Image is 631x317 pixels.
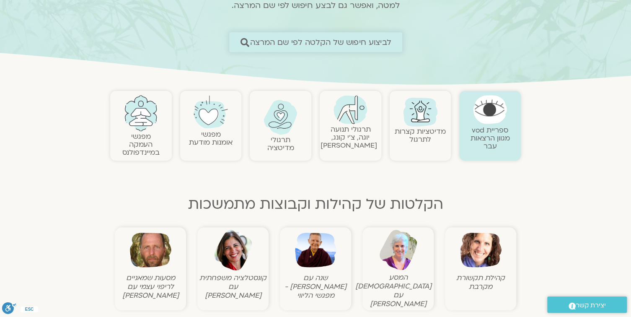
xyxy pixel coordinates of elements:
[576,300,606,311] span: יצירת קשר
[110,196,521,213] h2: הקלטות של קהילות וקבוצות מתמשכות
[447,273,514,291] figcaption: קהילת תקשורת מקרבת
[267,135,294,153] a: תרגולימדיטציה
[282,273,349,300] figcaption: שנה עם [PERSON_NAME] - מפגשי הליווי
[199,273,266,300] figcaption: קונסטלציה משפחתית עם [PERSON_NAME]
[189,130,233,147] a: מפגשיאומנות מודעת
[395,127,446,144] a: מדיטציות קצרות לתרגול
[365,273,432,308] figcaption: המסע [DEMOGRAPHIC_DATA] עם [PERSON_NAME]
[321,125,377,150] a: תרגולי תנועהיוגה, צ׳י קונג, [PERSON_NAME]
[117,273,184,300] figcaption: מסעות שמאניים לריפוי עצמי עם [PERSON_NAME]
[229,32,402,52] a: לביצוע חיפוש של הקלטה לפי שם המרצה
[547,296,627,313] a: יצירת קשר
[471,125,510,151] a: ספריית vodמגוון הרצאות עבר
[250,38,391,47] span: לביצוע חיפוש של הקלטה לפי שם המרצה
[122,132,160,157] a: מפגשיהעמקה במיינדפולנס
